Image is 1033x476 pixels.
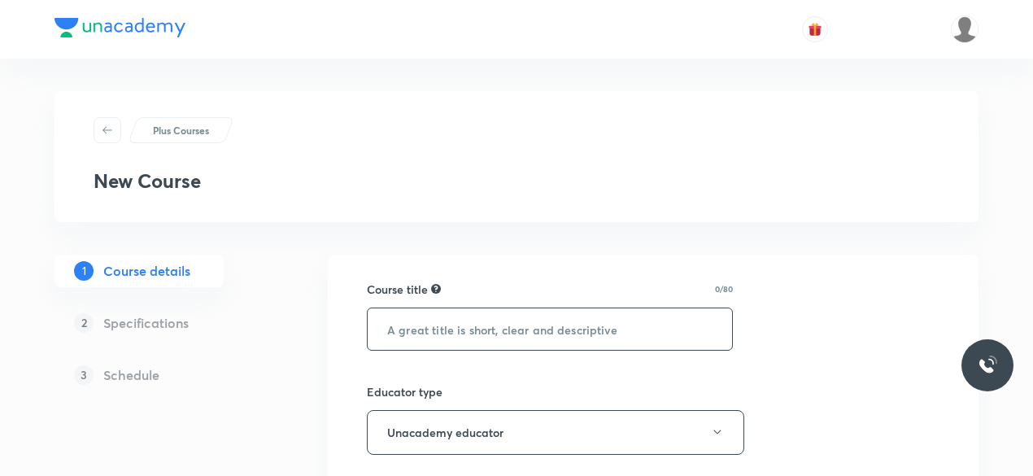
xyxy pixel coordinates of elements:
h6: Educator type [367,383,442,400]
img: Abarna karthikeyani [951,15,979,43]
a: Company Logo [54,18,185,41]
button: avatar [802,16,828,42]
img: Company Logo [54,18,185,37]
h5: Course details [103,261,190,281]
p: 3 [74,365,94,385]
input: A great title is short, clear and descriptive [368,308,732,350]
p: 2 [74,313,94,333]
h5: Schedule [103,365,159,385]
p: 0/80 [715,285,733,293]
h3: New Course [94,169,201,193]
button: Unacademy educator [367,410,744,455]
p: Plus Courses [153,123,209,138]
div: A great title is short, clear and descriptive [431,282,441,296]
h5: Specifications [103,313,189,333]
p: 1 [74,261,94,281]
h6: Course title [367,281,428,298]
img: ttu [978,356,997,375]
img: avatar [808,22,822,37]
